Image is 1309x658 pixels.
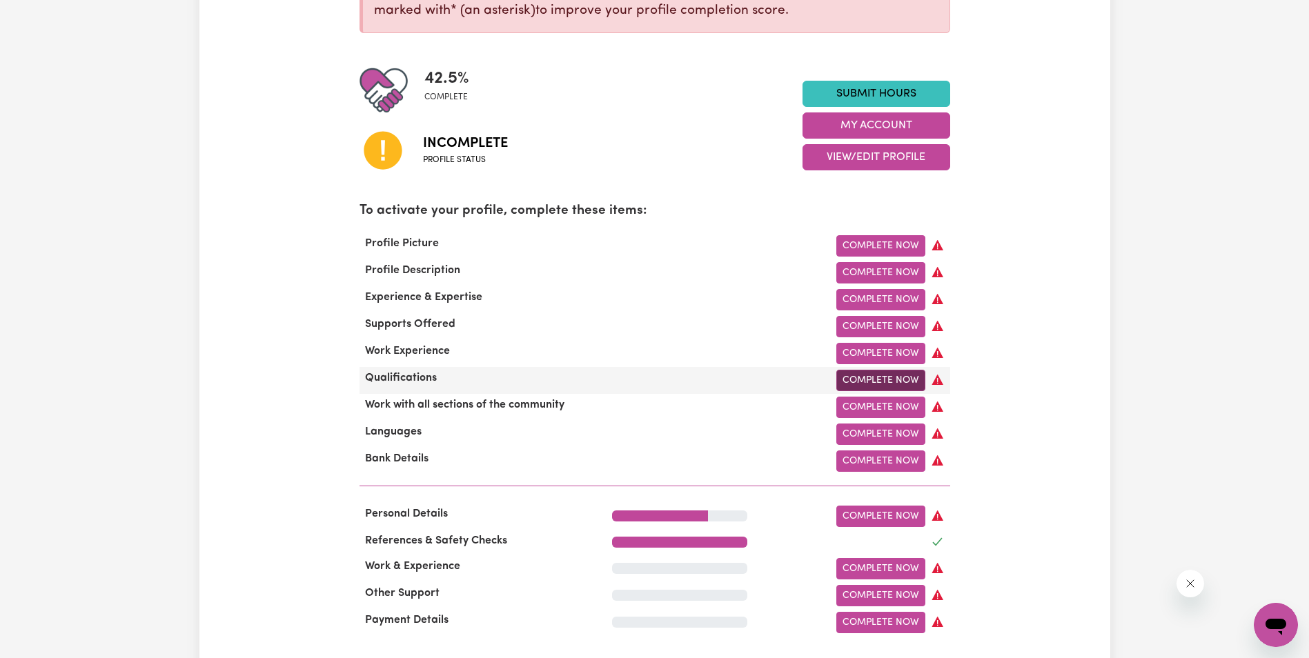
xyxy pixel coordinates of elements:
a: Complete Now [836,450,925,472]
p: To activate your profile, complete these items: [360,201,950,221]
span: Profile Description [360,265,466,276]
a: Complete Now [836,289,925,310]
span: an asterisk [451,4,535,17]
div: Profile completeness: 42.5% [424,66,480,114]
span: Payment Details [360,615,454,626]
span: Supports Offered [360,319,461,330]
a: Complete Now [836,612,925,633]
a: Complete Now [836,262,925,283]
a: Complete Now [836,370,925,391]
span: Languages [360,426,427,437]
span: complete [424,91,469,103]
span: Bank Details [360,453,434,464]
span: Experience & Expertise [360,292,488,303]
a: Complete Now [836,506,925,527]
a: Complete Now [836,423,925,445]
a: Complete Now [836,343,925,364]
span: Work & Experience [360,561,466,572]
a: Complete Now [836,558,925,579]
span: Profile Picture [360,238,444,249]
a: Complete Now [836,316,925,337]
iframe: 关闭消息 [1177,570,1204,597]
a: Complete Now [836,235,925,257]
span: Profile status [423,154,508,166]
span: Incomplete [423,133,508,154]
span: Other Support [360,588,445,599]
span: 42.5 % [424,66,469,91]
iframe: 启动消息传送窗口的按钮 [1254,603,1298,647]
span: Work with all sections of the community [360,399,570,410]
button: View/Edit Profile [803,144,950,170]
a: Complete Now [836,585,925,606]
span: Qualifications [360,372,442,383]
span: Personal Details [360,508,453,519]
a: Complete Now [836,397,925,418]
span: References & Safety Checks [360,535,513,546]
span: Need any help? [8,10,83,21]
button: My Account [803,112,950,139]
span: Work Experience [360,346,455,357]
a: Submit Hours [803,81,950,107]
